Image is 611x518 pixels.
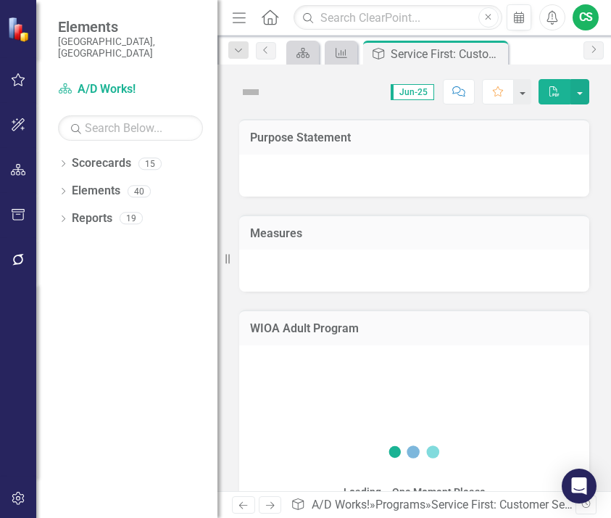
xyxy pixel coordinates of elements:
[138,157,162,170] div: 15
[58,36,203,59] small: [GEOGRAPHIC_DATA], [GEOGRAPHIC_DATA]
[58,18,203,36] span: Elements
[250,322,578,335] h3: WIOA Adult Program
[120,213,143,225] div: 19
[344,485,486,499] div: Loading... One Moment Please
[312,498,370,511] a: A/D Works!
[58,81,203,98] a: A/D Works!
[291,497,575,514] div: » »
[294,5,502,30] input: Search ClearPoint...
[250,131,578,144] h3: Purpose Statement
[7,16,33,41] img: ClearPoint Strategy
[72,210,112,227] a: Reports
[58,115,203,141] input: Search Below...
[375,498,425,511] a: Programs
[391,84,434,100] span: Jun-25
[391,45,504,63] div: Service First: Customer Service Excellence (Quality of Services)
[72,183,120,200] a: Elements
[128,185,151,197] div: 40
[239,81,262,104] img: Not Defined
[250,227,578,240] h3: Measures
[573,4,599,30] button: CS
[562,469,597,503] div: Open Intercom Messenger
[72,155,131,172] a: Scorecards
